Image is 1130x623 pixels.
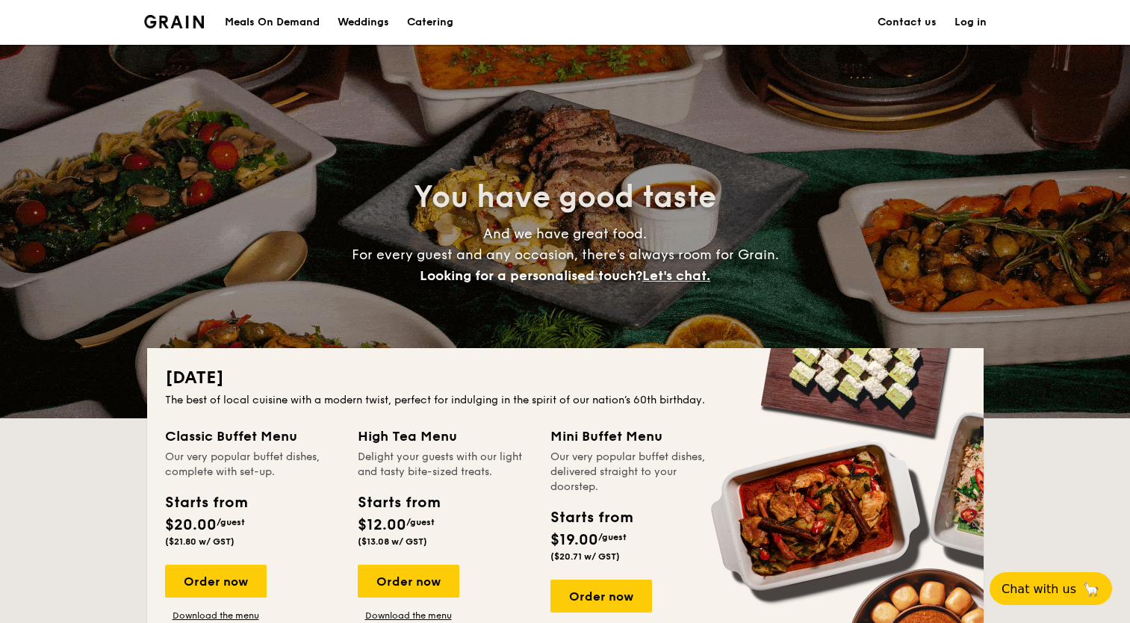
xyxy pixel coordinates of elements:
a: Download the menu [165,610,267,622]
div: Mini Buffet Menu [550,426,725,447]
span: ($21.80 w/ GST) [165,536,235,547]
div: Starts from [550,506,632,529]
div: The best of local cuisine with a modern twist, perfect for indulging in the spirit of our nation’... [165,393,966,408]
div: Our very popular buffet dishes, delivered straight to your doorstep. [550,450,725,495]
span: /guest [406,517,435,527]
div: Classic Buffet Menu [165,426,340,447]
div: Delight your guests with our light and tasty bite-sized treats. [358,450,533,480]
img: Grain [144,15,205,28]
span: $20.00 [165,516,217,534]
div: High Tea Menu [358,426,533,447]
span: Chat with us [1002,582,1076,596]
a: Logotype [144,15,205,28]
div: Order now [550,580,652,613]
span: $12.00 [358,516,406,534]
span: Let's chat. [642,267,710,284]
span: $19.00 [550,531,598,549]
h2: [DATE] [165,366,966,390]
div: Order now [358,565,459,598]
span: ($20.71 w/ GST) [550,551,620,562]
div: Order now [165,565,267,598]
div: Our very popular buffet dishes, complete with set-up. [165,450,340,480]
button: Chat with us🦙 [990,572,1112,605]
span: /guest [217,517,245,527]
a: Download the menu [358,610,459,622]
div: Starts from [358,492,439,514]
span: /guest [598,532,627,542]
div: Starts from [165,492,246,514]
span: 🦙 [1082,580,1100,598]
span: ($13.08 w/ GST) [358,536,427,547]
